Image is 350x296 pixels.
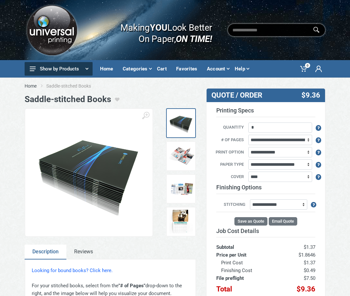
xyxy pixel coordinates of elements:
h3: Finishing Options [216,184,315,194]
a: Cart [154,60,173,78]
img: Saddlestich Book [168,110,194,136]
span: $9.36 [297,285,315,293]
div: Home [97,62,120,76]
span: $0.49 [304,268,315,273]
img: Open Spreads [168,143,194,169]
a: 0 [296,60,311,78]
img: Calendar [168,209,194,235]
i: ON TIME! [176,33,212,44]
div: Making Look Better On Paper, [107,16,212,45]
h3: QUOTE / ORDER [211,91,281,100]
label: Quantity [211,124,247,131]
div: Favorites [173,62,204,76]
span: $1.8646 [299,252,315,258]
th: Finishing Cost [216,267,281,274]
a: Home [97,60,120,78]
a: Samples [166,174,196,204]
th: Total [216,282,281,293]
a: Favorites [173,60,204,78]
label: # of Pages [211,137,247,144]
a: Looking for bound books? Click here. [32,268,113,273]
label: Print Option [211,149,247,156]
label: Paper Type [211,161,247,168]
span: $9.36 [301,91,320,100]
label: Cover [211,174,247,181]
h3: Job Cost Details [216,227,315,235]
a: Calendar [166,207,196,237]
li: Saddle-stitched Books [46,83,101,89]
label: Stitching [216,201,249,208]
span: 0 [305,63,310,68]
img: Saddlestich Book [32,130,146,215]
a: Saddlestich Book [166,108,196,138]
th: Subtotal [216,237,281,251]
a: Home [25,83,37,89]
button: Save as Quote [234,217,267,226]
h3: Printing Specs [216,107,315,117]
img: Samples [168,176,194,202]
div: Cart [154,62,173,76]
img: Logo.png [25,3,79,58]
button: Email Quote [269,217,297,226]
a: Description [25,245,66,259]
button: Show by Products [25,62,93,76]
span: $1.37 [304,260,315,266]
div: Categories [120,62,154,76]
b: YOU [150,22,167,33]
nav: breadcrumb [25,83,326,89]
span: $1.37 [304,244,315,250]
strong: "# of Pages" [119,283,145,289]
th: File preflight [216,274,281,282]
a: Reviews [66,245,101,259]
a: Open Spreads [166,141,196,171]
th: Price per Unit [216,251,281,259]
div: Account [204,62,232,76]
th: Print Cost [216,259,281,267]
h1: Saddle-stitched Books [25,94,111,104]
div: Help [232,62,252,76]
span: $7.50 [304,275,315,281]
